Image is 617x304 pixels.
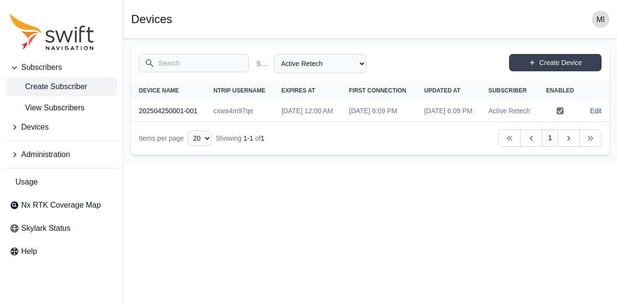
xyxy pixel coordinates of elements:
img: user photo [592,11,609,28]
a: Create Device [509,54,602,71]
a: 1 [542,130,558,147]
nav: Table navigation [131,122,609,155]
span: Help [21,246,37,257]
th: Device Name [131,81,206,100]
td: Active Retech [481,100,538,122]
span: Create Subscriber [10,81,87,93]
h1: Devices [131,13,172,25]
a: View Subscribers [6,98,117,118]
span: Nx RTK Coverage Map [21,199,101,211]
span: Expires At [282,87,315,94]
span: Usage [15,176,38,188]
td: [DATE] 12:00 AM [274,100,341,122]
input: Search [139,54,249,72]
span: Subscribers [21,62,62,73]
select: Subscriber [274,54,366,73]
a: Skylark Status [6,219,117,238]
button: Devices [6,118,117,137]
th: Subscriber [481,81,538,100]
td: [DATE] 6:09 PM [341,100,416,122]
a: Help [6,242,117,261]
span: Updated At [424,87,460,94]
td: cxwa4m97qe [206,100,274,122]
select: Display Limit [188,131,212,146]
button: Subscribers [6,58,117,77]
span: View Subscribers [10,102,84,114]
span: Items per page [139,134,184,142]
a: Usage [6,172,117,192]
button: Administration [6,145,117,164]
td: [DATE] 6:09 PM [416,100,481,122]
a: Nx RTK Coverage Map [6,196,117,215]
a: Edit [590,106,602,116]
div: Showing of [215,133,264,143]
span: 1 - 1 [243,134,253,142]
th: 202504250001-001 [131,100,206,122]
span: 1 [261,134,265,142]
span: Skylark Status [21,223,70,234]
span: First Connection [349,87,406,94]
span: Administration [21,149,70,160]
th: NTRIP Username [206,81,274,100]
label: Subscriber Name [256,59,270,68]
th: Enabled [538,81,582,100]
a: Create Subscriber [6,77,117,96]
span: Devices [21,121,49,133]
